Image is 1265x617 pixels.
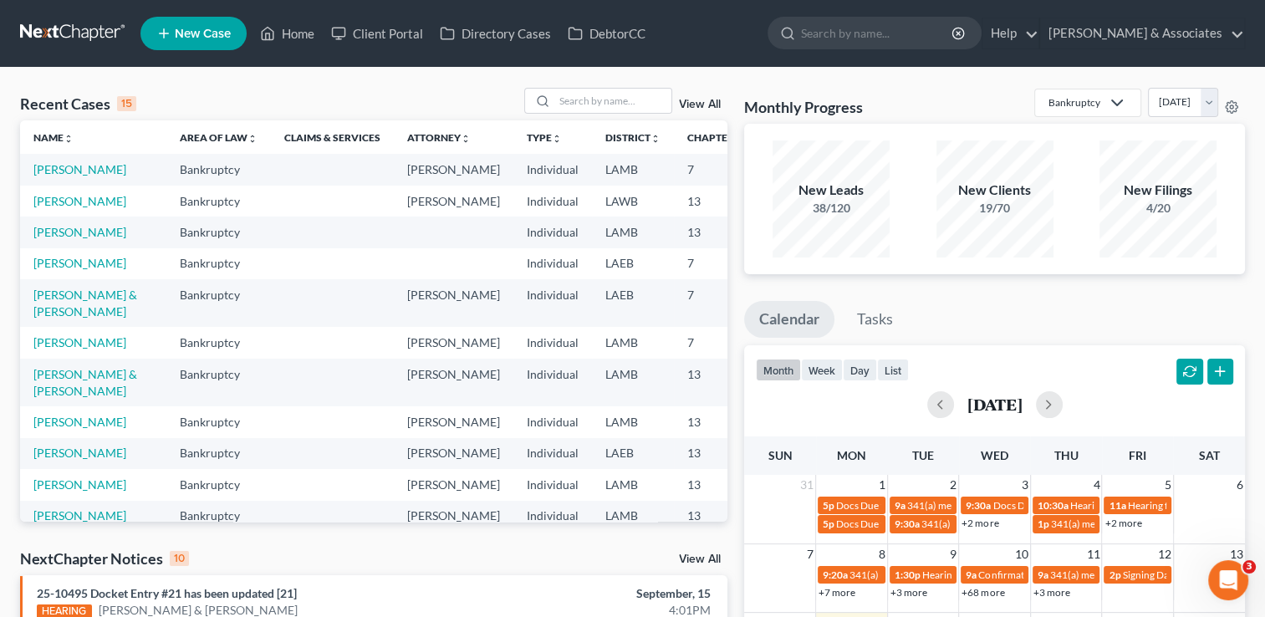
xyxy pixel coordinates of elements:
[1070,499,1201,512] span: Hearing for [PERSON_NAME]
[744,97,863,117] h3: Monthly Progress
[1109,569,1120,581] span: 2p
[166,186,271,217] td: Bankruptcy
[33,508,153,539] a: [PERSON_NAME][GEOGRAPHIC_DATA]
[247,134,258,144] i: unfold_more
[836,499,974,512] span: Docs Due for [PERSON_NAME]
[323,18,431,48] a: Client Portal
[843,359,877,381] button: day
[674,438,757,469] td: 13
[394,406,513,437] td: [PERSON_NAME]
[982,18,1038,48] a: Help
[33,225,126,239] a: [PERSON_NAME]
[1099,181,1217,200] div: New Filings
[836,518,974,530] span: Docs Due for [PERSON_NAME]
[271,120,394,154] th: Claims & Services
[33,256,126,270] a: [PERSON_NAME]
[936,200,1053,217] div: 19/70
[967,395,1023,413] h2: [DATE]
[1054,448,1079,462] span: Thu
[394,279,513,327] td: [PERSON_NAME]
[175,28,231,40] span: New Case
[394,186,513,217] td: [PERSON_NAME]
[1048,95,1100,110] div: Bankruptcy
[674,501,757,548] td: 13
[1020,475,1030,495] span: 3
[921,518,1083,530] span: 341(a) meeting for [PERSON_NAME]
[592,359,674,406] td: LAMB
[679,553,721,565] a: View All
[1156,544,1173,564] span: 12
[513,154,592,185] td: Individual
[890,586,927,599] a: +3 more
[33,415,126,429] a: [PERSON_NAME]
[674,406,757,437] td: 13
[513,406,592,437] td: Individual
[166,217,271,247] td: Bankruptcy
[33,162,126,176] a: [PERSON_NAME]
[170,551,189,566] div: 10
[674,327,757,358] td: 7
[895,569,921,581] span: 1:30p
[513,279,592,327] td: Individual
[674,279,757,327] td: 7
[592,438,674,469] td: LAEB
[64,134,74,144] i: unfold_more
[166,406,271,437] td: Bankruptcy
[166,154,271,185] td: Bankruptcy
[166,279,271,327] td: Bankruptcy
[1228,544,1245,564] span: 13
[252,18,323,48] a: Home
[773,200,890,217] div: 38/120
[823,499,834,512] span: 5p
[394,359,513,406] td: [PERSON_NAME]
[1242,560,1256,574] span: 3
[33,446,126,460] a: [PERSON_NAME]
[877,359,909,381] button: list
[966,499,991,512] span: 9:30a
[592,406,674,437] td: LAMB
[981,448,1008,462] span: Wed
[559,18,654,48] a: DebtorCC
[180,131,258,144] a: Area of Lawunfold_more
[966,569,977,581] span: 9a
[674,248,757,279] td: 7
[849,569,1011,581] span: 341(a) meeting for [PERSON_NAME]
[674,186,757,217] td: 13
[1013,544,1030,564] span: 10
[819,586,855,599] a: +7 more
[674,359,757,406] td: 13
[674,469,757,500] td: 13
[592,327,674,358] td: LAMB
[592,279,674,327] td: LAEB
[513,186,592,217] td: Individual
[936,181,1053,200] div: New Clients
[1109,499,1125,512] span: 11a
[461,134,471,144] i: unfold_more
[798,475,815,495] span: 31
[33,477,126,492] a: [PERSON_NAME]
[823,569,848,581] span: 9:20a
[1208,560,1248,600] iframe: Intercom live chat
[605,131,661,144] a: Districtunfold_more
[1127,499,1257,512] span: Hearing for [PERSON_NAME]
[1038,569,1048,581] span: 9a
[992,499,1181,512] span: Docs Due for [US_STATE][PERSON_NAME]
[33,367,137,398] a: [PERSON_NAME] & [PERSON_NAME]
[394,154,513,185] td: [PERSON_NAME]
[592,469,674,500] td: LAMB
[773,181,890,200] div: New Leads
[33,288,137,319] a: [PERSON_NAME] & [PERSON_NAME]
[1163,475,1173,495] span: 5
[513,248,592,279] td: Individual
[768,448,793,462] span: Sun
[592,186,674,217] td: LAWB
[1040,18,1244,48] a: [PERSON_NAME] & Associates
[20,548,189,569] div: NextChapter Notices
[1129,448,1146,462] span: Fri
[805,544,815,564] span: 7
[592,248,674,279] td: LAEB
[650,134,661,144] i: unfold_more
[394,438,513,469] td: [PERSON_NAME]
[837,448,866,462] span: Mon
[948,475,958,495] span: 2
